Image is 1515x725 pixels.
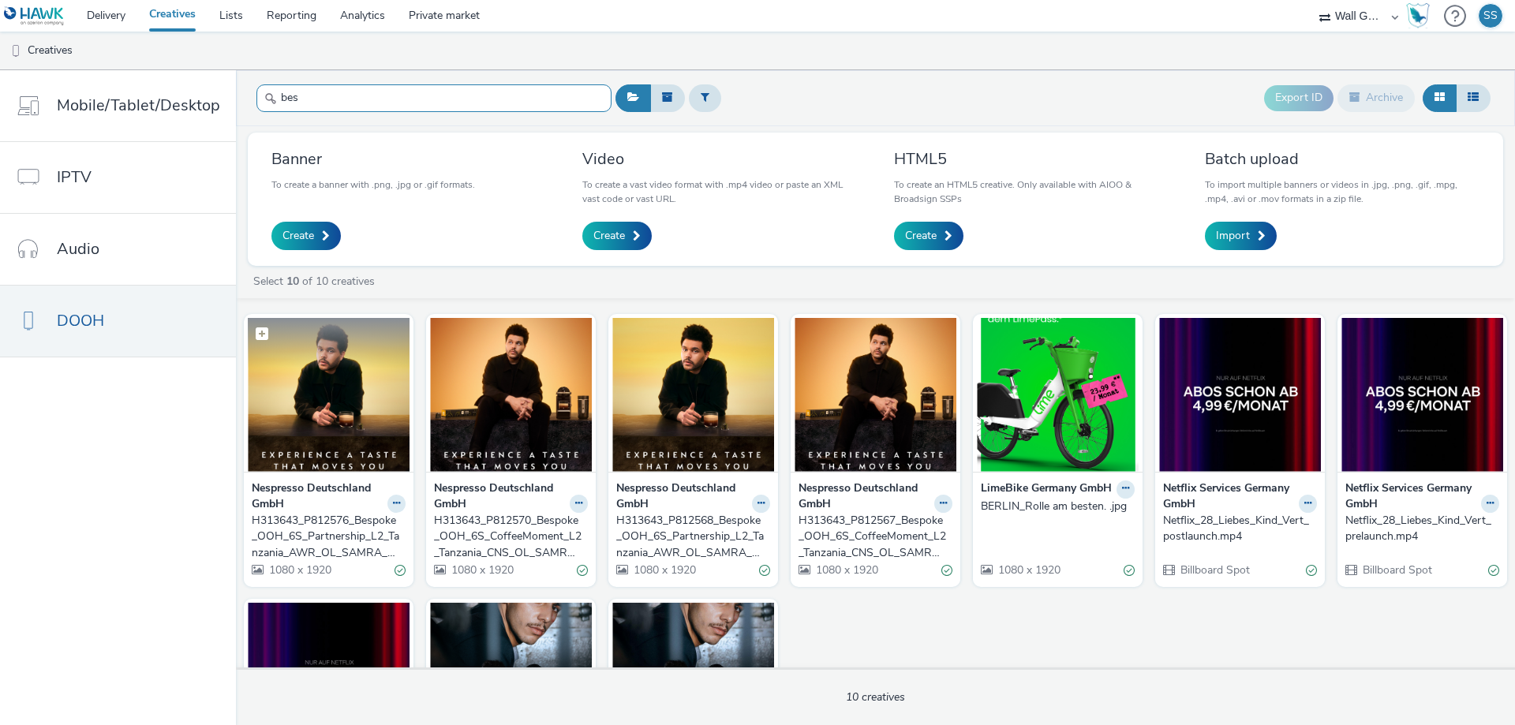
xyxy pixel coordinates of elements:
[267,562,331,577] span: 1080 x 1920
[759,562,770,579] div: Valid
[57,166,92,189] span: IPTV
[1345,513,1499,545] a: Netflix_28_Liebes_Kind_Vert_prelaunch.mp4
[1163,513,1311,545] div: Netflix_28_Liebes_Kind_Vert_postlaunch.mp4
[814,562,878,577] span: 1080 x 1920
[997,562,1060,577] span: 1080 x 1920
[1163,513,1317,545] a: Netflix_28_Liebes_Kind_Vert_postlaunch.mp4
[1306,562,1317,579] div: Valid
[1406,3,1430,28] img: Hawk Academy
[1216,228,1250,244] span: Import
[1159,318,1321,472] img: Netflix_28_Liebes_Kind_Vert_postlaunch.mp4 visual
[252,274,381,289] a: Select of 10 creatives
[252,480,383,513] strong: Nespresso Deutschland GmbH
[430,318,592,472] img: H313643_P812570_Bespoke_OOH_6S_CoffeeMoment_L2_Tanzania_CNS_OL_SAMRA_2025_1080x1920px_Bahnhofspla...
[981,499,1128,514] div: BERLIN_Rolle am besten. .jpg
[1337,84,1415,111] button: Archive
[1163,480,1295,513] strong: Netflix Services Germany GmbH
[434,513,582,561] div: H313643_P812570_Bespoke_OOH_6S_CoffeeMoment_L2_Tanzania_CNS_OL_SAMRA_2025_1080x1920px_Bahnhofspla...
[616,513,764,561] div: H313643_P812568_Bespoke_OOH_6S_Partnership_L2_Tanzania_AWR_OL_SAMRA_2025_1080x1920px_Marienplatz_...
[799,480,930,513] strong: Nespresso Deutschland GmbH
[8,43,24,59] img: dooh
[1345,513,1493,545] div: Netflix_28_Liebes_Kind_Vert_prelaunch.mp4
[271,222,341,250] a: Create
[632,562,696,577] span: 1080 x 1920
[616,513,770,561] a: H313643_P812568_Bespoke_OOH_6S_Partnership_L2_Tanzania_AWR_OL_SAMRA_2025_1080x1920px_Marienplatz_...
[1483,4,1498,28] div: SS
[1179,562,1250,577] span: Billboard Spot
[395,562,406,579] div: Valid
[795,318,956,472] img: H313643_P812567_Bespoke_OOH_6S_CoffeeMoment_L2_Tanzania_CNS_OL_SAMRA_2025_1080x1920px_Marienplatz...
[1205,148,1479,170] h3: Batch upload
[799,513,946,561] div: H313643_P812567_Bespoke_OOH_6S_CoffeeMoment_L2_Tanzania_CNS_OL_SAMRA_2025_1080x1920px_Marienplatz...
[977,318,1139,472] img: BERLIN_Rolle am besten. .jpg visual
[894,178,1169,206] p: To create an HTML5 creative. Only available with AIOO & Broadsign SSPs
[846,689,905,704] span: 10 creatives
[434,480,566,513] strong: Nespresso Deutschland GmbH
[1423,84,1457,111] button: Grid
[256,84,612,112] input: Search...
[1124,562,1135,579] div: Valid
[1345,480,1477,513] strong: Netflix Services Germany GmbH
[57,309,104,332] span: DOOH
[271,178,475,192] p: To create a banner with .png, .jpg or .gif formats.
[593,228,625,244] span: Create
[252,513,399,561] div: H313643_P812576_Bespoke_OOH_6S_Partnership_L2_Tanzania_AWR_OL_SAMRA_2025_1080x1920px_Bahnhofsplat...
[582,178,857,206] p: To create a vast video format with .mp4 video or paste an XML vast code or vast URL.
[252,513,406,561] a: H313643_P812576_Bespoke_OOH_6S_Partnership_L2_Tanzania_AWR_OL_SAMRA_2025_1080x1920px_Bahnhofsplat...
[1488,562,1499,579] div: Valid
[941,562,952,579] div: Valid
[1205,178,1479,206] p: To import multiple banners or videos in .jpg, .png, .gif, .mpg, .mp4, .avi or .mov formats in a z...
[981,499,1135,514] a: BERLIN_Rolle am besten. .jpg
[1361,562,1432,577] span: Billboard Spot
[248,318,410,472] img: H313643_P812576_Bespoke_OOH_6S_Partnership_L2_Tanzania_AWR_OL_SAMRA_2025_1080x1920px_Bahnhofsplat...
[450,562,514,577] span: 1080 x 1920
[1205,222,1277,250] a: Import
[894,148,1169,170] h3: HTML5
[612,318,774,472] img: H313643_P812568_Bespoke_OOH_6S_Partnership_L2_Tanzania_AWR_OL_SAMRA_2025_1080x1920px_Marienplatz_...
[1264,85,1334,110] button: Export ID
[577,562,588,579] div: Valid
[282,228,314,244] span: Create
[271,148,475,170] h3: Banner
[616,480,748,513] strong: Nespresso Deutschland GmbH
[57,237,99,260] span: Audio
[4,6,65,26] img: undefined Logo
[582,148,857,170] h3: Video
[286,274,299,289] strong: 10
[905,228,937,244] span: Create
[434,513,588,561] a: H313643_P812570_Bespoke_OOH_6S_CoffeeMoment_L2_Tanzania_CNS_OL_SAMRA_2025_1080x1920px_Bahnhofspla...
[894,222,963,250] a: Create
[57,94,220,117] span: Mobile/Tablet/Desktop
[1456,84,1491,111] button: Table
[981,480,1112,499] strong: LimeBike Germany GmbH
[582,222,652,250] a: Create
[1406,3,1436,28] a: Hawk Academy
[1341,318,1503,472] img: Netflix_28_Liebes_Kind_Vert_prelaunch.mp4 visual
[799,513,952,561] a: H313643_P812567_Bespoke_OOH_6S_CoffeeMoment_L2_Tanzania_CNS_OL_SAMRA_2025_1080x1920px_Marienplatz...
